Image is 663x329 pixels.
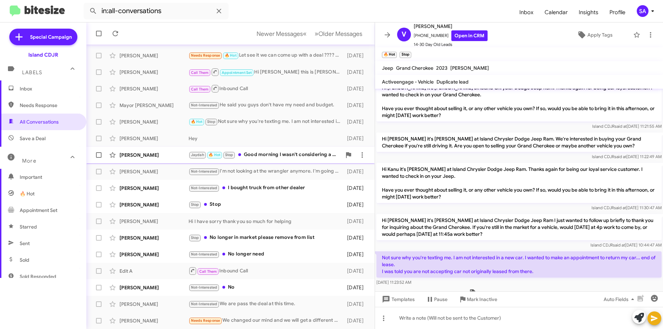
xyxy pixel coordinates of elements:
[344,85,369,92] div: [DATE]
[191,70,209,75] span: Call Them
[191,53,220,58] span: Needs Response
[119,135,189,142] div: [PERSON_NAME]
[191,202,199,207] span: Stop
[199,269,217,274] span: Call Them
[189,84,344,93] div: Inbound Call
[191,252,218,257] span: Not-Interested
[344,52,369,59] div: [DATE]
[20,240,30,247] span: Sent
[436,79,469,85] span: Duplicate lead
[191,318,220,323] span: Needs Response
[189,101,344,109] div: He said you guys don't have my need and budget.
[191,285,218,290] span: Not-Interested
[376,251,662,278] p: Not sure why you're texting me. I am not interested in a new car. I wanted to make an appointment...
[453,293,503,306] button: Mark Inactive
[604,293,637,306] span: Auto Fields
[344,317,369,324] div: [DATE]
[189,151,342,159] div: Good morning I wasn't considering a vehicle I only applied to co-sign with my uncle to help him g...
[189,317,344,325] div: We changed our mind and we will get a different brand vehicle now.
[615,124,627,129] span: said at
[310,27,366,41] button: Next
[189,283,344,291] div: No
[573,2,604,22] span: Insights
[189,300,344,308] div: We are pass the deal at this time.
[344,234,369,241] div: [DATE]
[189,167,344,175] div: I'm not looking at the wrangler anymore. I'm going to hold off until next summer season
[191,153,204,157] span: Jaydah
[119,85,189,92] div: [PERSON_NAME]
[191,169,218,174] span: Not-Interested
[189,218,344,225] div: Hi I have sorry thank you so much for helping
[344,284,369,291] div: [DATE]
[344,168,369,175] div: [DATE]
[467,289,571,299] span: Marked as Opt-Out [DATE] 12:06:01 PM
[467,293,497,306] span: Mark Inactive
[414,41,488,48] span: 14-30 Day Old Leads
[613,242,625,248] span: said at
[631,5,655,17] button: SA
[344,185,369,192] div: [DATE]
[414,22,488,30] span: [PERSON_NAME]
[189,184,344,192] div: I bought truck from other dealer
[587,29,613,41] span: Apply Tags
[590,242,662,248] span: Island CDJR [DATE] 10:44:47 AM
[604,2,631,22] a: Profile
[303,29,307,38] span: «
[20,190,35,197] span: 🔥 Hot
[344,118,369,125] div: [DATE]
[22,69,42,76] span: Labels
[344,251,369,258] div: [DATE]
[191,186,218,190] span: Not-Interested
[189,267,344,275] div: Inbound Call
[318,30,362,38] span: Older Messages
[119,234,189,241] div: [PERSON_NAME]
[119,268,189,274] div: Edit A
[375,293,420,306] button: Templates
[20,85,78,92] span: Inbox
[119,251,189,258] div: [PERSON_NAME]
[189,118,344,126] div: Not sure why you're texting me. I am not interested in a new car. I wanted to make an appointment...
[514,2,539,22] a: Inbox
[376,81,662,122] p: Hi [PERSON_NAME] it's [PERSON_NAME] at Island Chrysler Dodge Jeep Ram. Thanks again for being our...
[376,214,662,240] p: Hi [PERSON_NAME] it's [PERSON_NAME] at Island Chrysler Dodge Jeep Ram I just wanted to follow up ...
[189,68,344,76] div: Hi [PERSON_NAME] this is [PERSON_NAME] at Island Chrysler Dodge Jeep Ram. Just wanted to follow u...
[382,65,393,71] span: Jeep
[207,119,215,124] span: Stop
[20,118,59,125] span: All Conversations
[191,119,203,124] span: 🔥 Hot
[344,201,369,208] div: [DATE]
[539,2,573,22] a: Calendar
[20,174,78,181] span: Important
[436,65,448,71] span: 2023
[20,257,29,263] span: Sold
[22,158,36,164] span: More
[559,29,630,41] button: Apply Tags
[598,293,642,306] button: Auto Fields
[119,118,189,125] div: [PERSON_NAME]
[191,235,199,240] span: Stop
[344,301,369,308] div: [DATE]
[119,284,189,291] div: [PERSON_NAME]
[119,168,189,175] div: [PERSON_NAME]
[20,223,37,230] span: Starred
[9,29,77,45] a: Special Campaign
[592,124,662,129] span: Island CDJR [DATE] 11:21:55 AM
[402,29,406,40] span: V
[344,135,369,142] div: [DATE]
[119,185,189,192] div: [PERSON_NAME]
[614,205,626,210] span: said at
[376,280,411,285] span: [DATE] 11:23:52 AM
[189,250,344,258] div: No longer need
[119,201,189,208] div: [PERSON_NAME]
[257,30,303,38] span: Newer Messages
[191,302,218,306] span: Not-Interested
[637,5,648,17] div: SA
[20,102,78,109] span: Needs Response
[189,234,344,242] div: No longer in market please remove from list
[253,27,366,41] nav: Page navigation example
[119,218,189,225] div: [PERSON_NAME]
[450,65,489,71] span: [PERSON_NAME]
[451,30,488,41] a: Open in CRM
